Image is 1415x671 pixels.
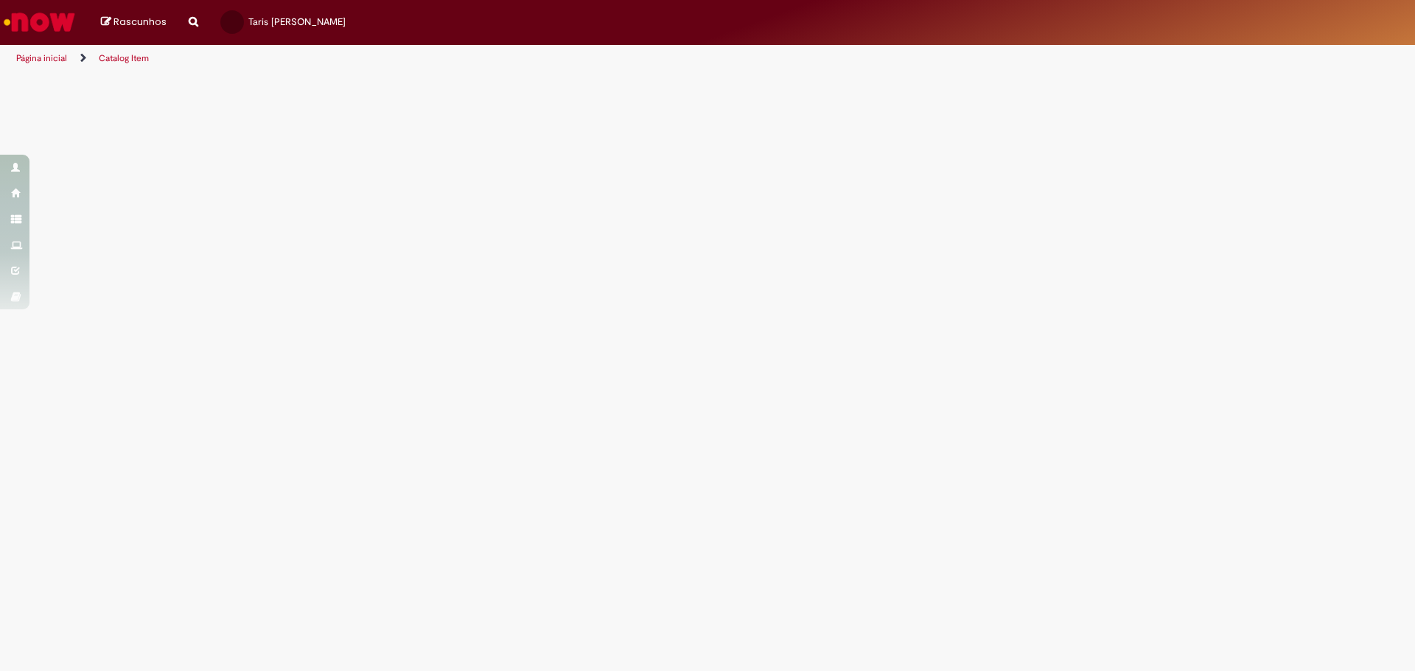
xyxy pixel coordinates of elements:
a: Rascunhos [101,15,167,29]
span: Rascunhos [113,15,167,29]
a: Página inicial [16,52,67,64]
a: Catalog Item [99,52,149,64]
span: Taris [PERSON_NAME] [248,15,346,28]
img: ServiceNow [1,7,77,37]
ul: Trilhas de página [11,45,932,72]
